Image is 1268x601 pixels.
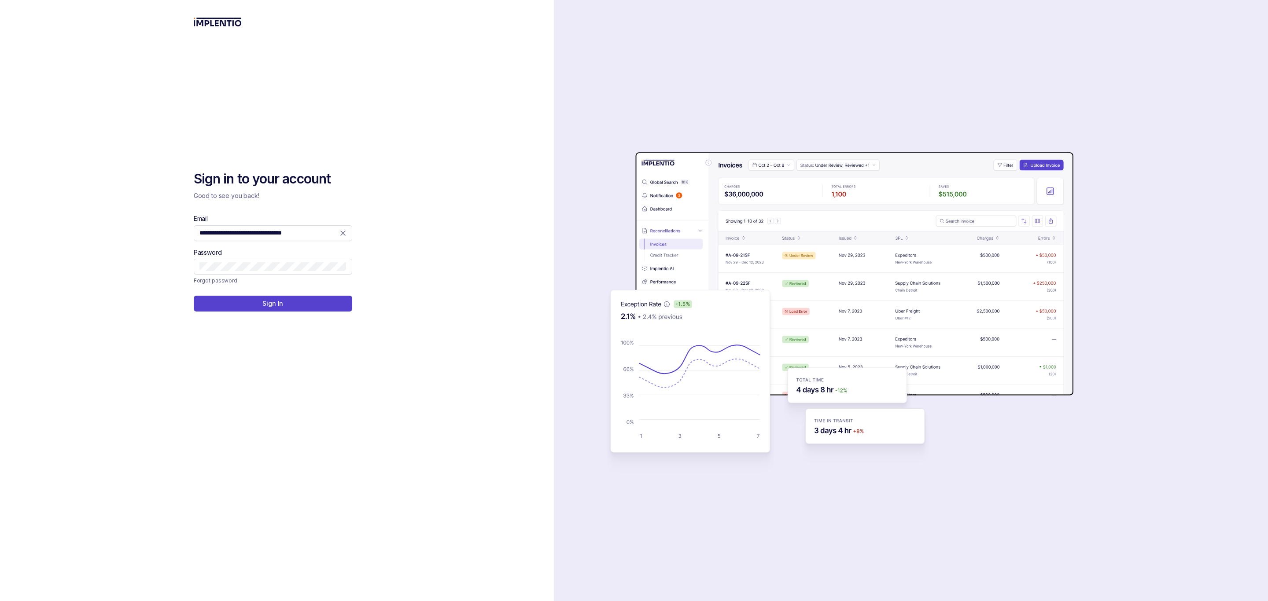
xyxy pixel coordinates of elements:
img: signin-background.svg [579,125,1077,476]
p: Sign In [262,299,283,308]
img: logo [194,18,242,26]
label: Email [194,214,208,223]
h2: Sign in to your account [194,170,352,188]
button: Sign In [194,296,352,311]
label: Password [194,248,222,257]
a: Link Forgot password [194,276,237,285]
p: Good to see you back! [194,191,352,200]
p: Forgot password [194,276,237,285]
